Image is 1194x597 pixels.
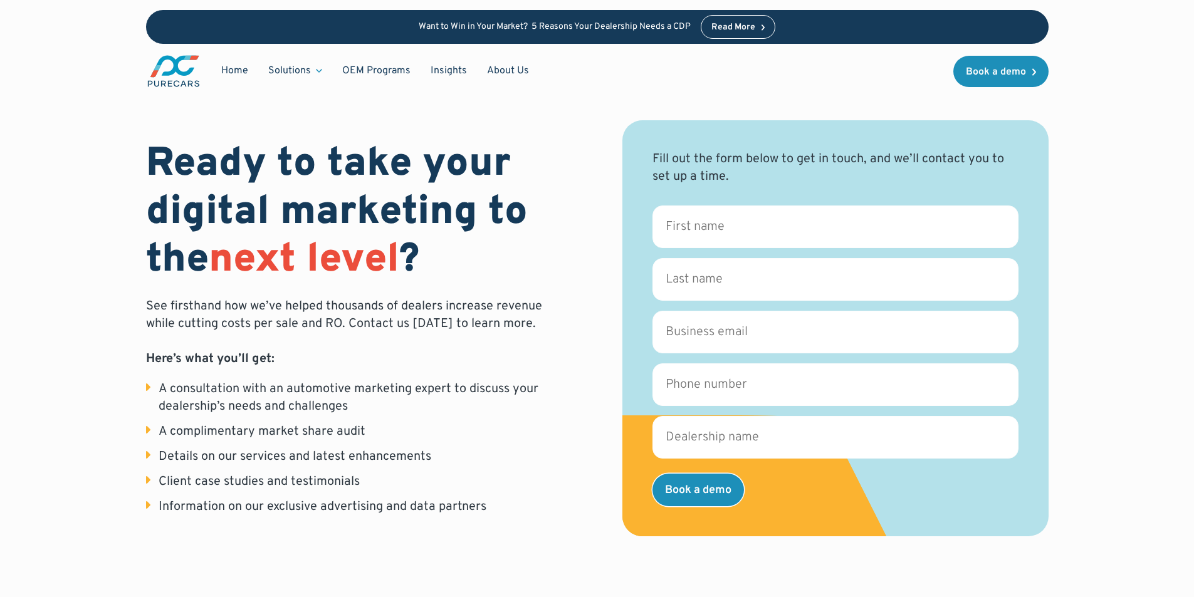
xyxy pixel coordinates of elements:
[332,59,421,83] a: OEM Programs
[652,474,744,506] input: Book a demo
[711,23,755,32] div: Read More
[652,150,1019,185] div: Fill out the form below to get in touch, and we’ll contact you to set up a time.
[652,416,1019,459] input: Dealership name
[652,258,1019,301] input: Last name
[209,235,399,286] span: next level
[159,498,486,516] div: Information on our exclusive advertising and data partners
[159,380,572,415] div: A consultation with an automotive marketing expert to discuss your dealership’s needs and challenges
[146,351,275,367] strong: Here’s what you’ll get:
[146,54,201,88] a: main
[146,298,572,368] p: See firsthand how we’ve helped thousands of dealers increase revenue while cutting costs per sale...
[268,64,311,78] div: Solutions
[211,59,258,83] a: Home
[159,473,360,491] div: Client case studies and testimonials
[159,448,431,465] div: Details on our services and latest enhancements
[419,22,691,33] p: Want to Win in Your Market? 5 Reasons Your Dealership Needs a CDP
[477,59,539,83] a: About Us
[421,59,477,83] a: Insights
[966,67,1026,77] div: Book a demo
[652,311,1019,353] input: Business email
[652,363,1019,406] input: Phone number
[953,56,1049,87] a: Book a demo
[701,15,776,39] a: Read More
[146,54,201,88] img: purecars logo
[146,141,572,285] h1: Ready to take your digital marketing to the ?
[159,423,365,440] div: A complimentary market share audit
[652,205,1019,248] input: First name
[258,59,332,83] div: Solutions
